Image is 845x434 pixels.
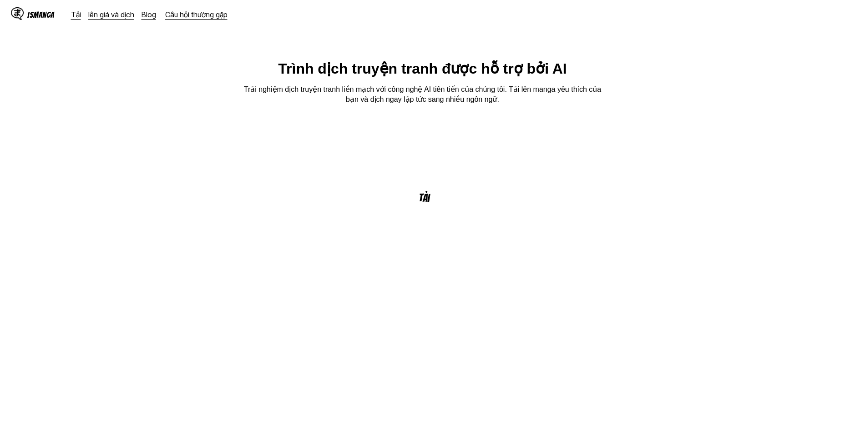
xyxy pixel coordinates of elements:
[11,7,71,22] a: IsManga LogoIsManga
[142,10,156,19] a: Blog
[71,10,81,19] a: Tải
[11,7,24,20] img: IsManga Logo
[241,85,605,105] p: Trải nghiệm dịch truyện tranh liền mạch với công nghệ AI tiên tiến của chúng tôi. Tải lên manga y...
[27,10,55,19] div: IsManga
[88,10,134,19] a: lên giá và dịch
[419,192,441,204] p: Tải
[165,10,228,19] a: Câu hỏi thường gặp
[278,60,567,77] h1: Trình dịch truyện tranh được hỗ trợ bởi AI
